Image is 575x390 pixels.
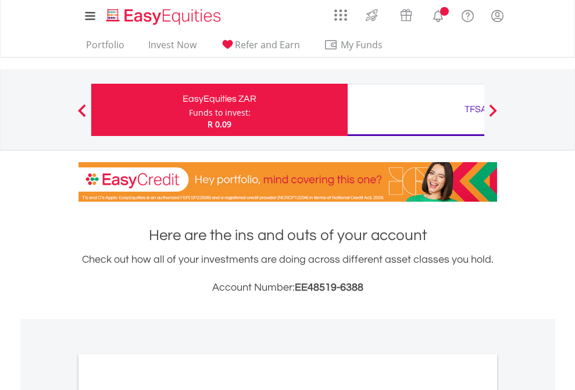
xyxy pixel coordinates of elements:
button: Next [481,110,505,121]
img: grid-menu-icon.svg [334,9,347,22]
button: Previous [70,110,94,121]
h1: Here are the ins and outs of your account [78,225,497,246]
h3: Account Number: [78,280,497,296]
a: FAQ's and Support [453,3,483,26]
a: Notifications [423,3,453,26]
span: R 0.09 [208,119,231,130]
a: Portfolio [81,39,129,57]
a: Refer and Earn [216,39,305,57]
img: vouchers-v2.svg [397,6,416,24]
img: EasyCredit Promotion Banner [78,162,497,202]
a: Invest Now [144,39,201,57]
a: AppsGrid [327,3,355,22]
a: Vouchers [389,3,423,24]
a: Home page [102,3,226,26]
span: Refer and Earn [235,38,300,51]
div: Check out how all of your investments are doing across different asset classes you hold. [78,252,497,296]
span: My Funds [324,37,400,52]
div: Funds to invest: [189,107,251,119]
img: EasyEquities_Logo.png [104,7,226,26]
span: EE48519-6388 [295,282,363,293]
a: My Profile [483,3,512,28]
img: thrive-v2.svg [362,6,381,24]
div: EasyEquities ZAR [98,91,341,107]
